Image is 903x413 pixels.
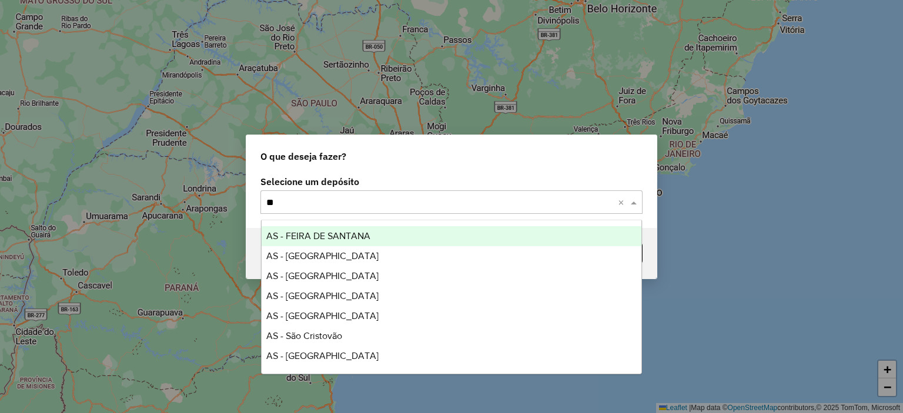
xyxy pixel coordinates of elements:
span: AS - [GEOGRAPHIC_DATA] [266,311,379,321]
span: AS - FEIRA DE SANTANA [266,231,370,241]
label: Selecione um depósito [260,174,643,189]
ng-dropdown-panel: Options list [261,220,643,374]
span: AS - [GEOGRAPHIC_DATA] [266,251,379,261]
span: AS - [GEOGRAPHIC_DATA] [266,351,379,361]
span: O que deseja fazer? [260,149,346,163]
span: Clear all [618,195,628,209]
span: AS - [GEOGRAPHIC_DATA] [266,291,379,301]
span: AS - São Cristovão [266,331,342,341]
span: AS - [GEOGRAPHIC_DATA] [266,271,379,281]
